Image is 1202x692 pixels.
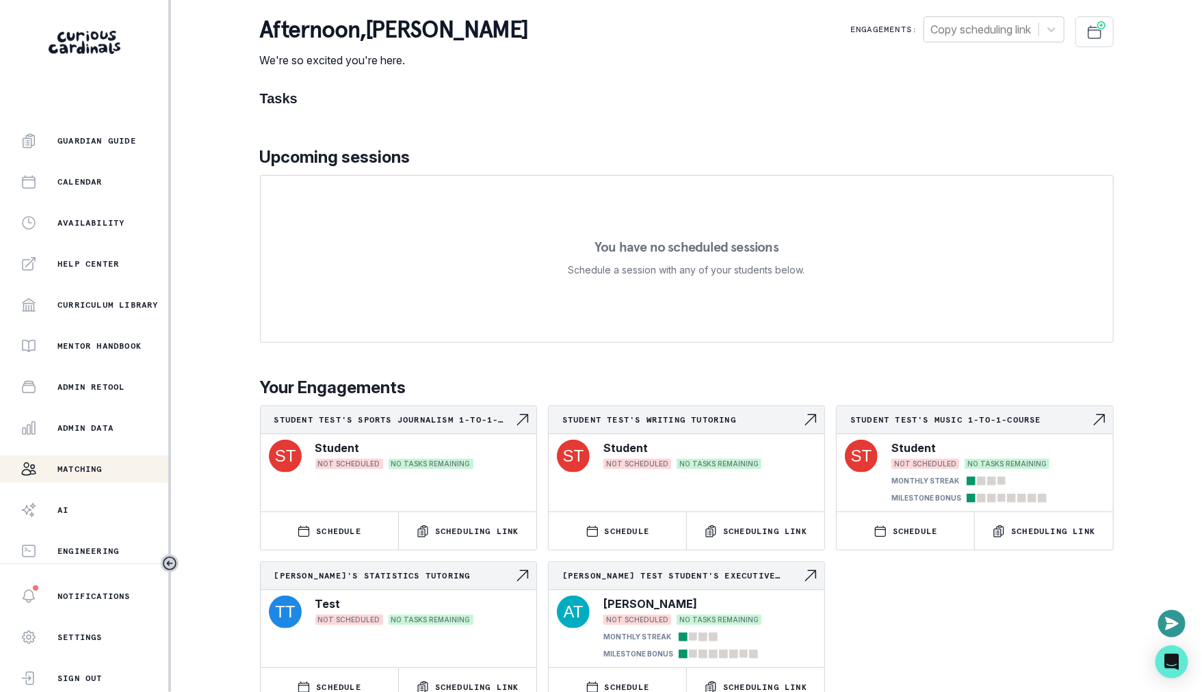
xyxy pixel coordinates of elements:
[49,31,120,54] img: Curious Cardinals Logo
[562,414,802,425] p: Student Test's Writing tutoring
[802,412,819,428] svg: Navigate to engagement page
[57,673,103,684] p: Sign Out
[389,459,473,469] span: NO TASKS REMAINING
[57,464,103,475] p: Matching
[57,546,119,557] p: Engineering
[399,512,536,550] button: Scheduling Link
[549,512,686,550] button: SCHEDULE
[975,512,1112,550] button: Scheduling Link
[57,505,68,516] p: AI
[315,440,360,456] p: Student
[562,570,802,581] p: [PERSON_NAME] test student's Executive Function tutoring
[57,382,125,392] p: Admin Retool
[315,459,383,469] span: NOT SCHEDULED
[549,406,824,475] a: Student Test's Writing tutoringNavigate to engagement pageStudentNOT SCHEDULEDNO TASKS REMAINING
[261,512,398,550] button: SCHEDULE
[557,440,590,473] img: svg
[931,21,1032,38] div: Copy scheduling link
[260,90,1114,107] h1: Tasks
[57,135,136,146] p: Guardian Guide
[891,459,959,469] span: NOT SCHEDULED
[557,596,590,628] img: svg
[891,476,959,486] p: MONTHLY STREAK
[1158,610,1186,637] button: Open or close messaging widget
[57,632,103,643] p: Settings
[316,526,361,537] p: SCHEDULE
[603,649,673,659] p: MILESTONE BONUS
[315,596,341,612] p: Test
[723,526,807,537] p: Scheduling Link
[269,440,302,473] img: svg
[965,459,1049,469] span: NO TASKS REMAINING
[435,526,519,537] p: Scheduling Link
[514,568,531,584] svg: Navigate to engagement page
[845,440,878,473] img: svg
[603,632,671,642] p: MONTHLY STREAK
[274,414,514,425] p: Student Test's Sports Journalism 1-to-1-course
[850,414,1090,425] p: Student Test's Music 1-to-1-course
[893,526,938,537] p: SCHEDULE
[1091,412,1108,428] svg: Navigate to engagement page
[603,596,697,612] p: [PERSON_NAME]
[677,615,761,625] span: NO TASKS REMAINING
[1011,526,1095,537] p: Scheduling Link
[514,412,531,428] svg: Navigate to engagement page
[57,423,114,434] p: Admin Data
[837,406,1112,506] a: Student Test's Music 1-to-1-courseNavigate to engagement pageStudentNOT SCHEDULEDNO TASKS REMAINI...
[261,562,536,631] a: [PERSON_NAME]'s Statistics tutoringNavigate to engagement pageTestNOT SCHEDULEDNO TASKS REMAINING
[57,217,125,228] p: Availability
[260,145,1114,170] p: Upcoming sessions
[891,493,961,503] p: MILESTONE BONUS
[603,615,671,625] span: NOT SCHEDULED
[837,512,974,550] button: SCHEDULE
[687,512,824,550] button: Scheduling Link
[1155,646,1188,678] div: Open Intercom Messenger
[802,568,819,584] svg: Navigate to engagement page
[315,615,383,625] span: NOT SCHEDULED
[603,459,671,469] span: NOT SCHEDULED
[57,258,119,269] p: Help Center
[569,262,805,278] p: Schedule a session with any of your students below.
[603,440,648,456] p: Student
[595,240,779,254] p: You have no scheduled sessions
[850,24,917,35] p: Engagements:
[161,555,179,572] button: Toggle sidebar
[57,300,159,310] p: Curriculum Library
[274,570,514,581] p: [PERSON_NAME]'s Statistics tutoring
[677,459,761,469] span: NO TASKS REMAINING
[57,176,103,187] p: Calendar
[57,341,142,351] p: Mentor Handbook
[389,615,473,625] span: NO TASKS REMAINING
[260,16,529,44] p: afternoon , [PERSON_NAME]
[269,596,302,628] img: svg
[57,591,131,602] p: Notifications
[260,375,1114,400] p: Your Engagements
[605,526,650,537] p: SCHEDULE
[1075,16,1114,47] button: Schedule Sessions
[891,440,936,456] p: Student
[549,562,824,662] a: [PERSON_NAME] test student's Executive Function tutoringNavigate to engagement page[PERSON_NAME]N...
[261,406,536,475] a: Student Test's Sports Journalism 1-to-1-courseNavigate to engagement pageStudentNOT SCHEDULEDNO T...
[260,52,529,68] p: We're so excited you're here.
